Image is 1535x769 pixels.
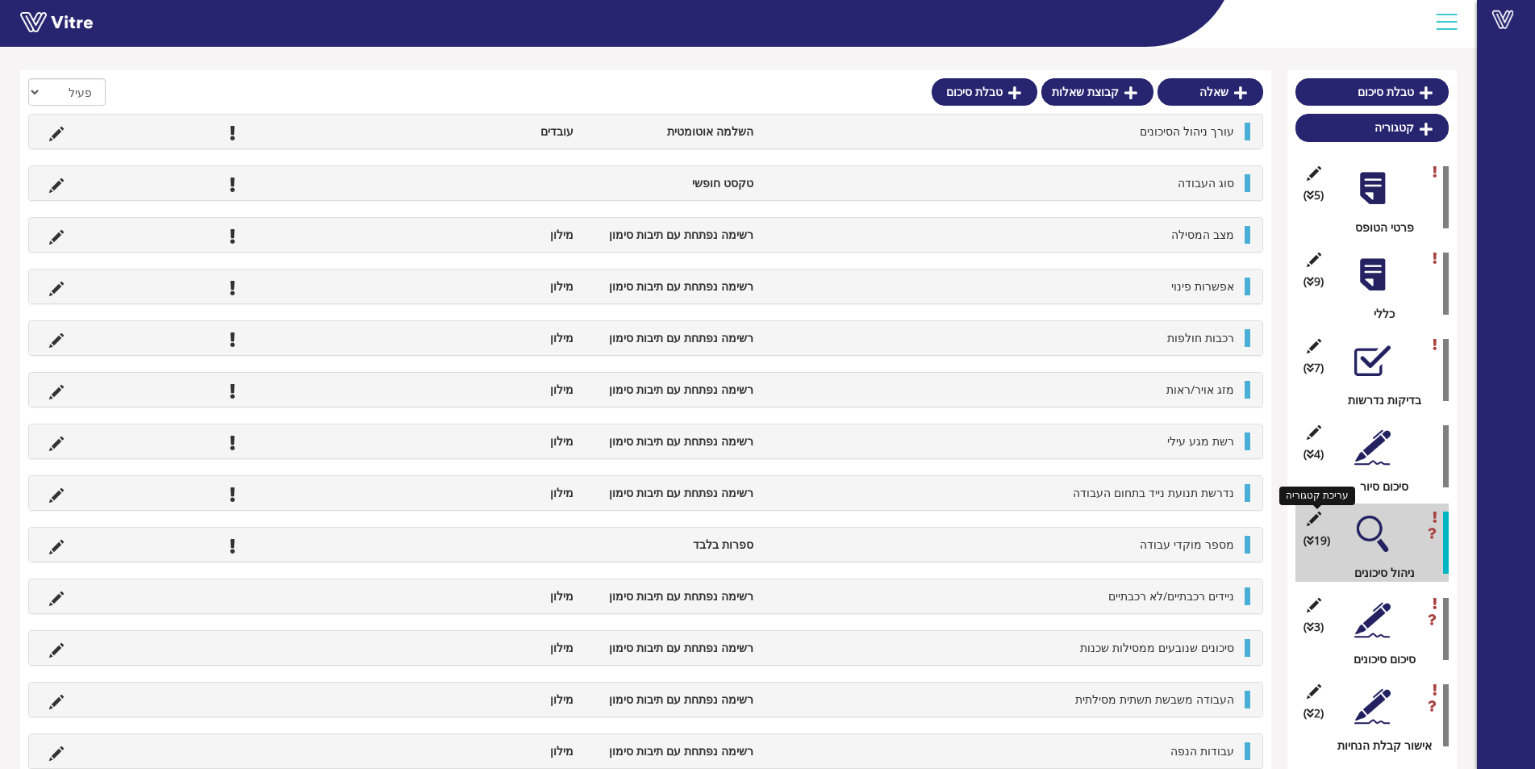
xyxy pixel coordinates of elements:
[402,484,582,502] li: מילון
[932,78,1037,106] a: טבלת סיכום
[1303,618,1324,636] span: (3 )
[402,278,582,295] li: מילון
[582,381,761,399] li: רשימה נפתחת עם תיבות סימון
[582,742,761,760] li: רשימה נפתחת עם תיבות סימון
[402,329,582,347] li: מילון
[1308,737,1449,754] div: אישור קבלת הנחיות
[582,329,761,347] li: רשימה נפתחת עם תיבות סימון
[1308,564,1449,582] div: ניהול סיכונים
[402,433,582,450] li: מילון
[582,639,761,657] li: רשימה נפתחת עם תיבות סימון
[402,639,582,657] li: מילון
[1140,537,1234,552] span: מספר מוקדי עבודה
[582,691,761,708] li: רשימה נפתחת עם תיבות סימון
[582,226,761,244] li: רשימה נפתחת עם תיבות סימון
[1303,445,1324,463] span: (4 )
[582,433,761,450] li: רשימה נפתחת עם תיבות סימון
[1041,78,1153,106] a: קבוצת שאלות
[1308,478,1449,495] div: סיכום סיור
[1178,175,1234,190] span: סוג העבודה
[1167,433,1234,449] span: רשת מגע עילי
[1303,273,1324,290] span: (9 )
[402,123,582,140] li: עובדים
[582,484,761,502] li: רשימה נפתחת עם תיבות סימון
[1308,305,1449,323] div: כללי
[1170,743,1234,759] span: עבודות הנפה
[1167,330,1234,345] span: רכבות חולפות
[1108,588,1234,604] span: ניידים רכבתיים/לא רכבתיים
[402,691,582,708] li: מילון
[1295,78,1449,106] a: טבלת סיכום
[1308,650,1449,668] div: סיכום סיכונים
[1140,123,1234,139] span: עורך ניהול הסיכונים
[1303,359,1324,377] span: (7 )
[1308,391,1449,409] div: בדיקות נדרשות
[402,226,582,244] li: מילון
[1308,219,1449,236] div: פרטי הטופס
[1303,704,1324,722] span: (2 )
[1295,114,1449,141] a: קטגוריה
[582,278,761,295] li: רשימה נפתחת עם תיבות סימון
[582,174,761,192] li: טקסט חופשי
[1303,186,1324,204] span: (5 )
[582,536,761,554] li: ספרות בלבד
[402,381,582,399] li: מילון
[1171,227,1234,242] span: מצב המסילה
[402,587,582,605] li: מילון
[1279,487,1355,505] div: עריכת קטגוריה
[1303,532,1330,550] span: (19 )
[1080,640,1234,655] span: סיכונים שנובעים ממסילות שכנות
[402,742,582,760] li: מילון
[582,123,761,140] li: השלמה אוטומטית
[582,587,761,605] li: רשימה נפתחת עם תיבות סימון
[1171,278,1234,294] span: אפשרות פינוי
[1166,382,1234,397] span: מזג אויר/ראות
[1158,78,1263,106] a: שאלה
[1075,692,1234,707] span: העבודה משבשת תשתית מסילתית
[1073,485,1234,500] span: נדרשת תנועת נייד בתחום העבודה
